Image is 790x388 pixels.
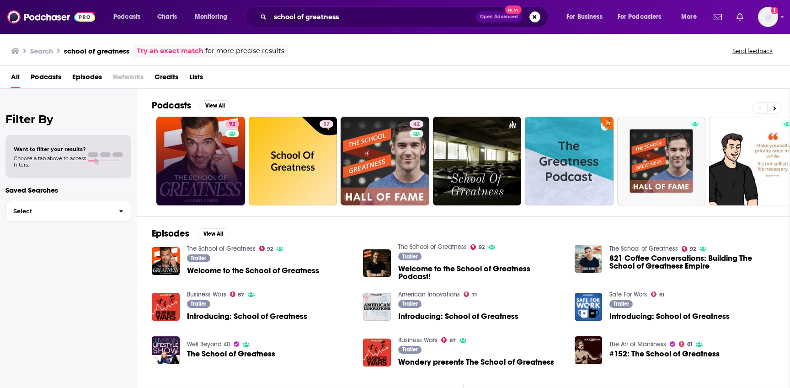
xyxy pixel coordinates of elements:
[341,117,429,205] a: 42
[107,10,152,24] button: open menu
[402,254,418,259] span: Trailer
[11,70,20,88] a: All
[575,336,603,364] img: #152: The School of Greatness
[402,347,418,352] span: Trailer
[267,247,273,251] span: 92
[187,350,275,358] a: The School of Greatness
[197,228,230,239] button: View All
[187,313,307,320] a: Introducing: School of Greatness
[187,245,256,253] a: The School of Greatness
[398,336,438,344] a: Business Wars
[72,70,102,88] a: Episodes
[464,291,477,297] a: 71
[238,293,244,297] span: 87
[690,247,696,251] span: 92
[681,11,697,23] span: More
[259,246,273,251] a: 92
[758,7,778,27] span: Logged in as rowan.sullivan
[398,358,554,366] a: Wondery presents The School of Greatness
[609,313,730,320] a: Introducing: School of Greatness
[14,146,86,152] span: Want to filter your results?
[609,291,647,298] a: Safe For Work
[609,340,666,348] a: The Art of Manliness
[156,117,245,205] a: 92
[651,291,664,297] a: 61
[254,6,557,27] div: Search podcasts, credits, & more...
[205,46,284,56] span: for more precise results
[14,155,86,168] span: Choose a tab above to access filters.
[472,293,477,297] span: 71
[398,291,460,298] a: American Innovations
[151,10,182,24] a: Charts
[31,70,61,88] a: Podcasts
[505,5,522,14] span: New
[152,336,180,364] img: The School of Greatness
[710,9,726,25] a: Show notifications dropdown
[476,11,522,22] button: Open AdvancedNew
[157,11,177,23] span: Charts
[5,113,131,126] h2: Filter By
[566,11,603,23] span: For Business
[363,339,391,366] img: Wondery presents The School of Greatness
[30,47,53,55] h3: Search
[618,11,662,23] span: For Podcasters
[155,70,178,88] a: Credits
[137,46,203,56] a: Try an exact match
[398,313,518,320] span: Introducing: School of Greatness
[64,47,129,55] h3: school of greatness
[758,7,778,27] button: Show profile menu
[187,291,226,298] a: Business Wars
[410,120,423,128] a: 42
[152,247,180,275] img: Welcome to the School of Greatness
[225,120,239,128] a: 92
[413,120,420,129] span: 42
[609,254,775,270] span: 821 Coffee Conversations: Building The School of Greatness Empire
[479,245,485,249] span: 92
[270,10,476,24] input: Search podcasts, credits, & more...
[152,228,230,239] a: EpisodesView All
[363,249,391,277] img: Welcome to the School of Greatness Podcast!
[187,267,319,275] span: Welcome to the School of Greatness
[575,293,603,321] img: Introducing: School of Greatness
[152,100,231,111] a: PodcastsView All
[449,339,456,343] span: 87
[113,11,140,23] span: Podcasts
[198,100,231,111] button: View All
[7,8,95,26] img: Podchaser - Follow, Share and Rate Podcasts
[188,10,239,24] button: open menu
[575,245,603,273] a: 821 Coffee Conversations: Building The School of Greatness Empire
[187,340,230,348] a: Well Beyond 40
[612,10,675,24] button: open menu
[152,293,180,321] img: Introducing: School of Greatness
[609,350,720,358] span: #152: The School of Greatness
[441,337,456,343] a: 87
[758,7,778,27] img: User Profile
[470,244,485,250] a: 92
[398,265,564,280] a: Welcome to the School of Greatness Podcast!
[560,10,614,24] button: open menu
[609,245,678,253] a: The School of Greatness
[191,301,206,307] span: Trailer
[5,201,131,221] button: Select
[659,293,664,297] span: 61
[675,10,708,24] button: open menu
[191,255,206,261] span: Trailer
[363,293,391,321] img: Introducing: School of Greatness
[229,120,235,129] span: 92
